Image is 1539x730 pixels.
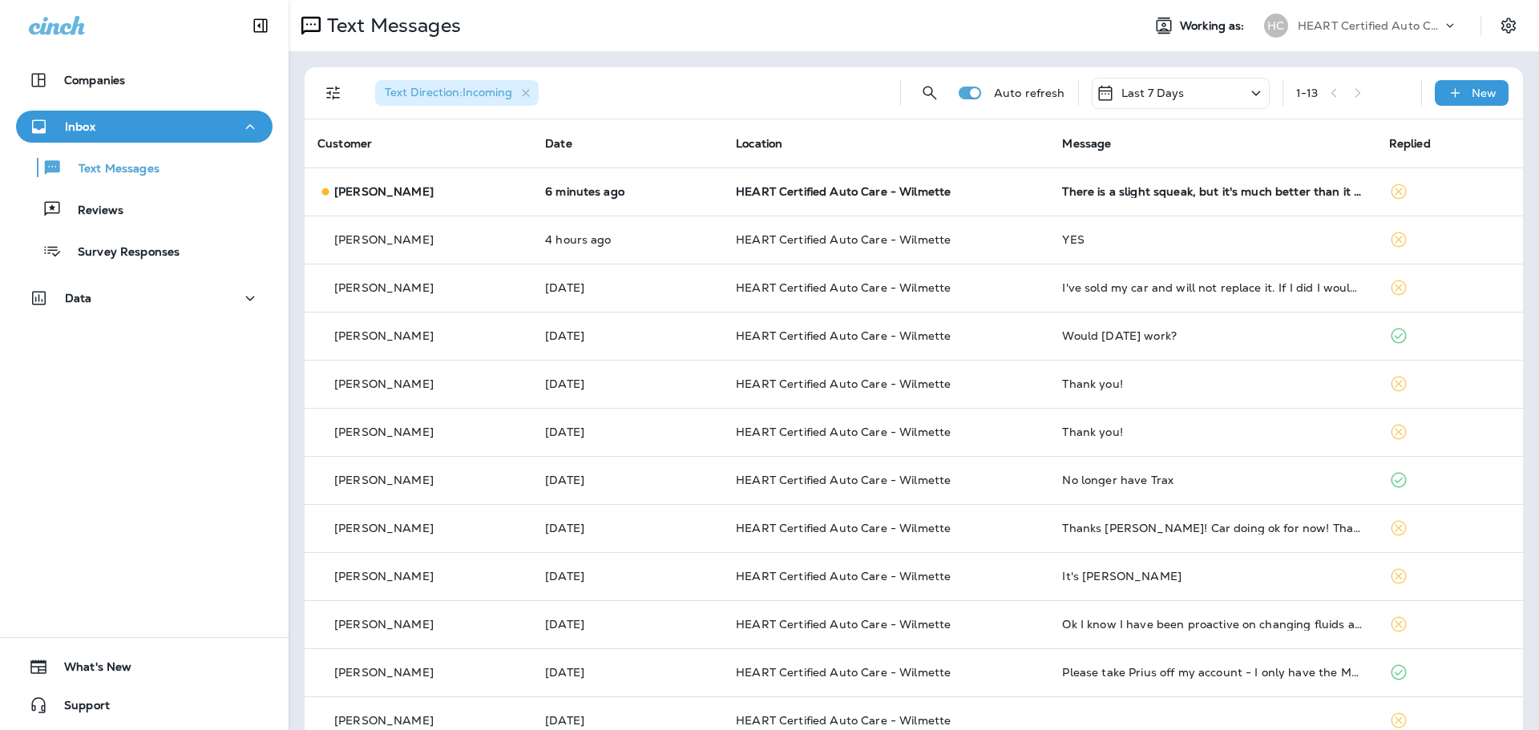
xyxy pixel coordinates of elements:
[334,618,434,631] p: [PERSON_NAME]
[16,192,273,226] button: Reviews
[1298,19,1442,32] p: HEART Certified Auto Care
[736,473,951,487] span: HEART Certified Auto Care - Wilmette
[334,570,434,583] p: [PERSON_NAME]
[1121,87,1185,99] p: Last 7 Days
[1180,19,1248,33] span: Working as:
[1062,618,1363,631] div: Ok I know I have been proactive on changing fluids and filters with you guys
[16,64,273,96] button: Companies
[545,474,710,486] p: Oct 9, 2025 10:08 AM
[1296,87,1319,99] div: 1 - 13
[1062,425,1363,438] div: Thank you!
[321,14,461,38] p: Text Messages
[1389,136,1431,151] span: Replied
[16,651,273,683] button: What's New
[334,233,434,246] p: [PERSON_NAME]
[736,521,951,535] span: HEART Certified Auto Care - Wilmette
[736,329,951,343] span: HEART Certified Auto Care - Wilmette
[16,689,273,721] button: Support
[62,245,180,260] p: Survey Responses
[545,233,710,246] p: Oct 13, 2025 04:34 AM
[545,714,710,727] p: Oct 8, 2025 08:49 AM
[736,232,951,247] span: HEART Certified Auto Care - Wilmette
[63,162,160,177] p: Text Messages
[914,77,946,109] button: Search Messages
[1062,136,1111,151] span: Message
[16,151,273,184] button: Text Messages
[334,714,434,727] p: [PERSON_NAME]
[334,522,434,534] p: [PERSON_NAME]
[736,280,951,295] span: HEART Certified Auto Care - Wilmette
[736,617,951,631] span: HEART Certified Auto Care - Wilmette
[1062,185,1363,198] div: There is a slight squeak, but it's much better than it was.
[317,136,372,151] span: Customer
[62,204,123,219] p: Reviews
[1062,329,1363,342] div: Would Monday the 13th work?
[334,666,434,679] p: [PERSON_NAME]
[545,281,710,294] p: Oct 10, 2025 04:22 PM
[545,425,710,438] p: Oct 9, 2025 03:18 PM
[334,377,434,390] p: [PERSON_NAME]
[545,329,710,342] p: Oct 10, 2025 02:37 PM
[48,699,110,718] span: Support
[1494,11,1523,40] button: Settings
[545,666,710,679] p: Oct 8, 2025 08:50 AM
[16,111,273,143] button: Inbox
[334,474,434,486] p: [PERSON_NAME]
[16,234,273,268] button: Survey Responses
[238,10,283,42] button: Collapse Sidebar
[736,184,951,199] span: HEART Certified Auto Care - Wilmette
[545,570,710,583] p: Oct 8, 2025 02:49 PM
[334,185,434,198] p: [PERSON_NAME]
[334,329,434,342] p: [PERSON_NAME]
[65,120,95,133] p: Inbox
[1062,377,1363,390] div: Thank you!
[16,282,273,314] button: Data
[1062,570,1363,583] div: It's Christina Yasenak
[545,522,710,534] p: Oct 8, 2025 03:44 PM
[736,569,951,583] span: HEART Certified Auto Care - Wilmette
[385,85,512,99] span: Text Direction : Incoming
[545,377,710,390] p: Oct 9, 2025 04:57 PM
[64,74,125,87] p: Companies
[375,80,539,106] div: Text Direction:Incoming
[65,292,92,305] p: Data
[736,377,951,391] span: HEART Certified Auto Care - Wilmette
[545,136,572,151] span: Date
[1472,87,1497,99] p: New
[1062,233,1363,246] div: YES
[48,660,131,680] span: What's New
[334,281,434,294] p: [PERSON_NAME]
[736,713,951,728] span: HEART Certified Auto Care - Wilmette
[545,618,710,631] p: Oct 8, 2025 02:40 PM
[994,87,1065,99] p: Auto refresh
[1062,281,1363,294] div: I've sold my car and will not replace it. If I did I would happily use your services. I was very ...
[736,136,782,151] span: Location
[736,665,951,680] span: HEART Certified Auto Care - Wilmette
[1062,474,1363,486] div: No longer have Trax
[545,185,710,198] p: Oct 13, 2025 08:33 AM
[1062,522,1363,534] div: Thanks Dimitri! Car doing ok for now! Thank you!
[1062,666,1363,679] div: Please take Prius off my account - I only have the Mazda now
[736,425,951,439] span: HEART Certified Auto Care - Wilmette
[334,425,434,438] p: [PERSON_NAME]
[317,77,349,109] button: Filters
[1264,14,1288,38] div: HC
